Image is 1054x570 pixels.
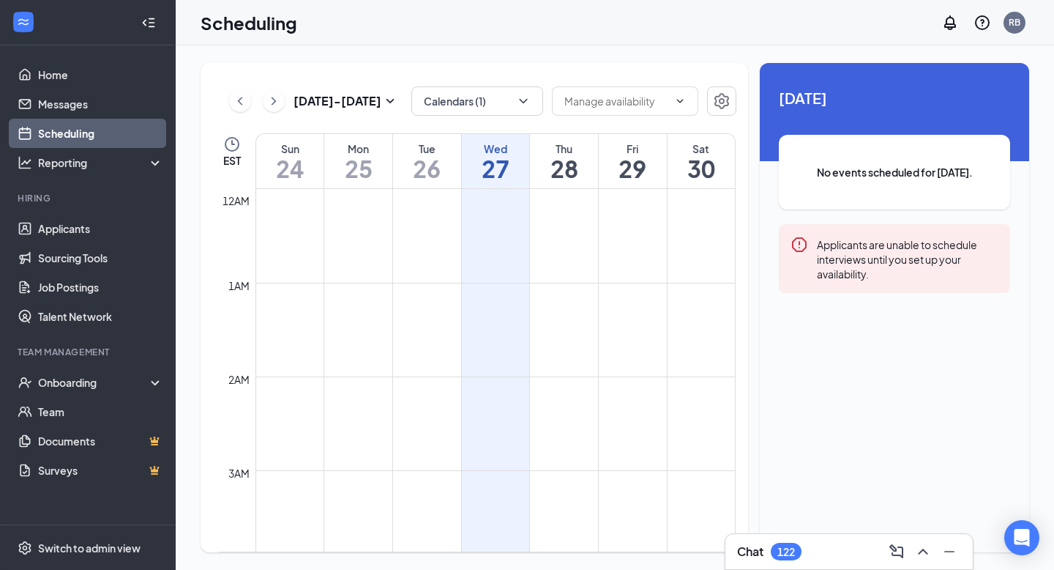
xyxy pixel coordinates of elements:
a: August 25, 2025 [324,134,392,188]
a: August 28, 2025 [530,134,598,188]
svg: Notifications [941,14,959,32]
svg: Collapse [141,15,156,30]
div: Switch to admin view [38,541,141,555]
button: ChevronRight [263,90,285,112]
div: 1am [225,278,253,294]
div: 122 [777,546,795,558]
a: Sourcing Tools [38,243,163,273]
button: ChevronUp [911,540,935,563]
a: August 24, 2025 [256,134,324,188]
svg: ChevronRight [266,92,281,110]
div: Wed [462,141,530,156]
a: Applicants [38,214,163,243]
div: Sat [668,141,735,156]
svg: Settings [713,92,730,110]
a: Job Postings [38,273,163,302]
div: Fri [599,141,667,156]
svg: ChevronDown [674,95,686,107]
svg: Analysis [18,155,32,170]
button: Minimize [938,540,961,563]
h1: Scheduling [201,10,297,35]
svg: Clock [223,136,241,153]
svg: WorkstreamLogo [16,15,31,29]
div: Team Management [18,346,160,358]
input: Manage availability [564,93,668,109]
span: [DATE] [779,86,1010,109]
div: Mon [324,141,392,156]
a: August 26, 2025 [393,134,461,188]
div: 2am [225,371,253,388]
svg: ChevronLeft [233,92,247,110]
a: Team [38,397,163,426]
a: Messages [38,89,163,119]
svg: ComposeMessage [888,543,905,560]
a: Scheduling [38,119,163,148]
a: SurveysCrown [38,456,163,485]
h1: 30 [668,156,735,181]
svg: Settings [18,541,32,555]
div: Reporting [38,155,164,170]
h1: 28 [530,156,598,181]
a: DocumentsCrown [38,426,163,456]
button: ChevronLeft [229,90,251,112]
h1: 27 [462,156,530,181]
span: EST [223,153,241,168]
div: 3am [225,465,253,481]
h3: [DATE] - [DATE] [294,93,381,109]
div: Applicants are unable to schedule interviews until you set up your availability. [817,236,998,281]
div: RB [1009,16,1020,29]
h1: 25 [324,156,392,181]
div: Sun [256,141,324,156]
a: August 27, 2025 [462,134,530,188]
div: Open Intercom Messenger [1004,520,1039,555]
div: Thu [530,141,598,156]
svg: Error [790,236,808,253]
button: Calendars (1)ChevronDown [411,86,543,116]
svg: UserCheck [18,375,32,390]
h3: Chat [737,544,763,560]
div: 12am [220,193,253,209]
a: August 29, 2025 [599,134,667,188]
svg: Minimize [941,543,958,560]
a: Home [38,60,163,89]
h1: 29 [599,156,667,181]
svg: ChevronUp [914,543,932,560]
div: Hiring [18,192,160,204]
div: Tue [393,141,461,156]
svg: ChevronDown [516,94,531,108]
div: Onboarding [38,375,151,390]
a: Talent Network [38,302,163,331]
a: August 30, 2025 [668,134,735,188]
span: No events scheduled for [DATE]. [808,164,981,180]
h1: 24 [256,156,324,181]
svg: SmallChevronDown [381,92,399,110]
button: ComposeMessage [885,540,908,563]
svg: QuestionInfo [973,14,991,32]
h1: 26 [393,156,461,181]
button: Settings [707,86,736,116]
